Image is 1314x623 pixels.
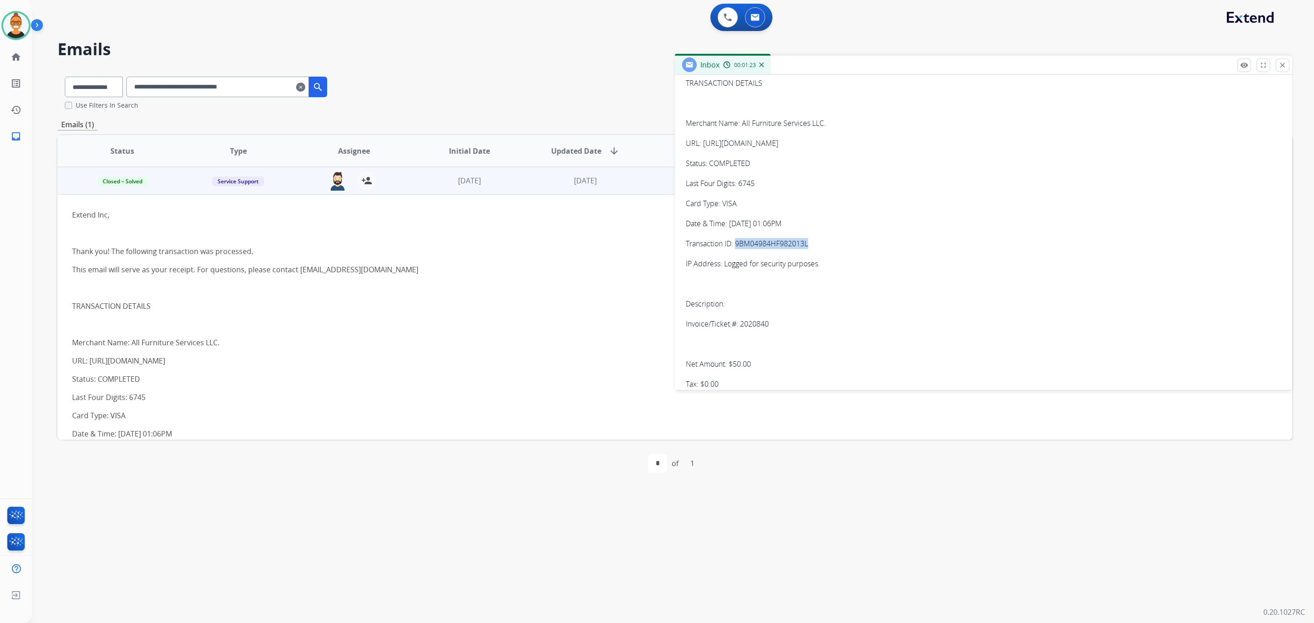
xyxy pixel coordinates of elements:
[328,171,347,191] img: agent-avatar
[230,145,247,156] span: Type
[458,176,481,186] span: [DATE]
[57,40,1292,58] h2: Emails
[609,145,620,156] mat-icon: arrow_downward
[1240,61,1248,69] mat-icon: remove_red_eye
[686,78,1281,88] p: TRANSACTION DETAILS
[72,209,1046,220] p: Extend Inc,
[110,145,134,156] span: Status
[686,379,1281,389] p: Tax: $0.00
[683,454,702,472] div: 1
[10,131,21,142] mat-icon: inbox
[1278,61,1287,69] mat-icon: close
[212,177,264,186] span: Service Support
[10,78,21,89] mat-icon: list_alt
[1259,61,1267,69] mat-icon: fullscreen
[686,138,1281,149] p: URL: [URL][DOMAIN_NAME]
[72,392,1046,403] p: Last Four Digits: 6745
[72,355,1046,366] p: URL: [URL][DOMAIN_NAME]
[313,82,323,93] mat-icon: search
[686,118,1281,129] p: Merchant Name: All Furniture Services LLC.
[10,104,21,115] mat-icon: history
[686,158,1281,169] p: Status: COMPLETED
[686,358,1281,369] p: Net Amount: $50.00
[72,428,1046,439] p: Date & Time: [DATE] 01:06PM
[3,13,29,38] img: avatar
[57,119,98,130] p: Emails (1)
[686,258,1281,269] p: IP Address: Logged for security purposes.
[76,101,138,110] label: Use Filters In Search
[686,298,1281,309] p: Description:
[72,246,1046,257] p: Thank you! The following transaction was processed.
[1263,607,1305,618] p: 0.20.1027RC
[574,176,597,186] span: [DATE]
[686,198,1281,209] p: Card Type: VISA
[551,145,601,156] span: Updated Date
[686,238,1281,249] p: Transaction ID: 9BM04984HF982013L
[686,178,1281,189] p: Last Four Digits: 6745
[97,177,148,186] span: Closed – Solved
[686,318,1281,329] p: Invoice/Ticket #: 2020840
[361,175,372,186] mat-icon: person_add
[338,145,370,156] span: Assignee
[72,337,1046,348] p: Merchant Name: All Furniture Services LLC.
[672,458,678,469] div: of
[72,301,1046,311] p: TRANSACTION DETAILS
[700,60,720,70] span: Inbox
[72,374,1046,384] p: Status: COMPLETED
[10,52,21,62] mat-icon: home
[449,145,490,156] span: Initial Date
[72,410,1046,421] p: Card Type: VISA
[734,62,756,69] span: 00:01:23
[686,218,1281,229] p: Date & Time: [DATE] 01:06PM
[72,264,1046,275] p: This email will serve as your receipt. For questions, please contact [EMAIL_ADDRESS][DOMAIN_NAME]
[296,82,305,93] mat-icon: clear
